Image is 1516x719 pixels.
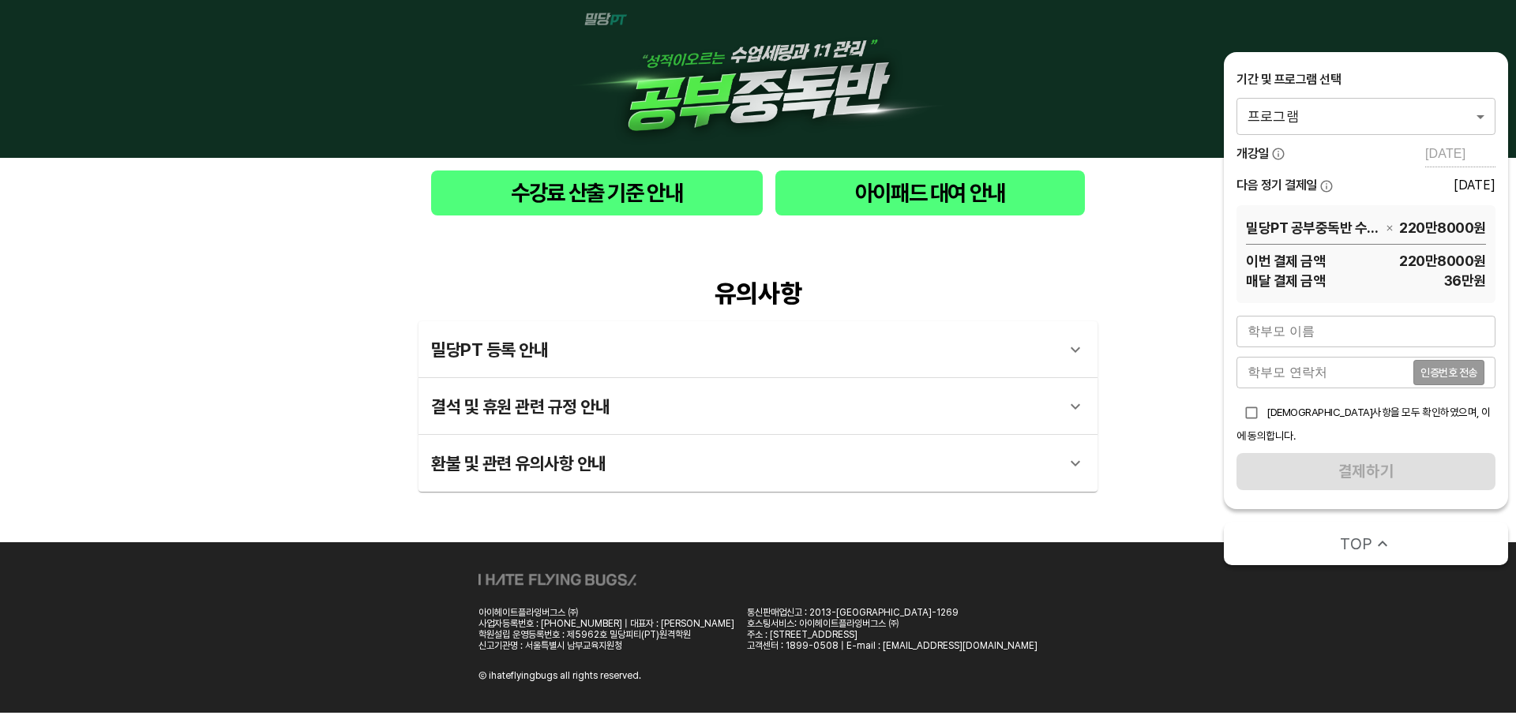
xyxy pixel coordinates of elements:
[1236,357,1413,388] input: 학부모 연락처를 입력해주세요
[747,607,1038,618] div: 통신판매업신고 : 2013-[GEOGRAPHIC_DATA]-1269
[1246,251,1325,271] span: 이번 결제 금액
[1399,218,1486,238] span: 220만8000 원
[431,331,1056,369] div: 밀당PT 등록 안내
[1325,251,1486,271] span: 220만8000 원
[747,629,1038,640] div: 주소 : [STREET_ADDRESS]
[418,435,1098,492] div: 환불 및 관련 유의사항 안내
[747,618,1038,629] div: 호스팅서비스: 아이헤이트플라잉버그스 ㈜
[418,378,1098,435] div: 결석 및 휴원 관련 규정 안내
[478,574,636,586] img: ihateflyingbugs
[1236,98,1495,134] div: 프로그램
[1224,522,1508,565] button: TOP
[1236,145,1269,163] span: 개강일
[1236,406,1491,442] span: [DEMOGRAPHIC_DATA]사항을 모두 확인하였으며, 이에 동의합니다.
[747,640,1038,651] div: 고객센터 : 1899-0508 | E-mail : [EMAIL_ADDRESS][DOMAIN_NAME]
[418,279,1098,309] div: 유의사항
[478,629,734,640] div: 학원설립 운영등록번호 : 제5962호 밀당피티(PT)원격학원
[1340,533,1372,555] span: TOP
[1325,271,1486,290] span: 36만 원
[1246,218,1380,238] span: 밀당PT 공부중독반 수학 고등 압축반 1개월
[431,170,763,215] button: 수강료 산출 기준 안내
[478,607,734,618] div: 아이헤이트플라잉버그스 ㈜
[478,670,641,681] div: Ⓒ ihateflyingbugs all rights reserved.
[1454,178,1495,193] div: [DATE]
[431,388,1056,425] div: 결석 및 휴원 관련 규정 안내
[444,177,750,209] span: 수강료 산출 기준 안내
[1236,71,1495,88] div: 기간 및 프로그램 선택
[1236,316,1495,347] input: 학부모 이름을 입력해주세요
[1236,177,1317,194] span: 다음 정기 결제일
[418,321,1098,378] div: 밀당PT 등록 안내
[1246,271,1325,290] span: 매달 결제 금액
[788,177,1072,209] span: 아이패드 대여 안내
[431,444,1056,482] div: 환불 및 관련 유의사항 안내
[568,13,947,145] img: 1
[775,170,1085,215] button: 아이패드 대여 안내
[478,618,734,629] div: 사업자등록번호 : [PHONE_NUMBER] | 대표자 : [PERSON_NAME]
[478,640,734,651] div: 신고기관명 : 서울특별시 남부교육지원청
